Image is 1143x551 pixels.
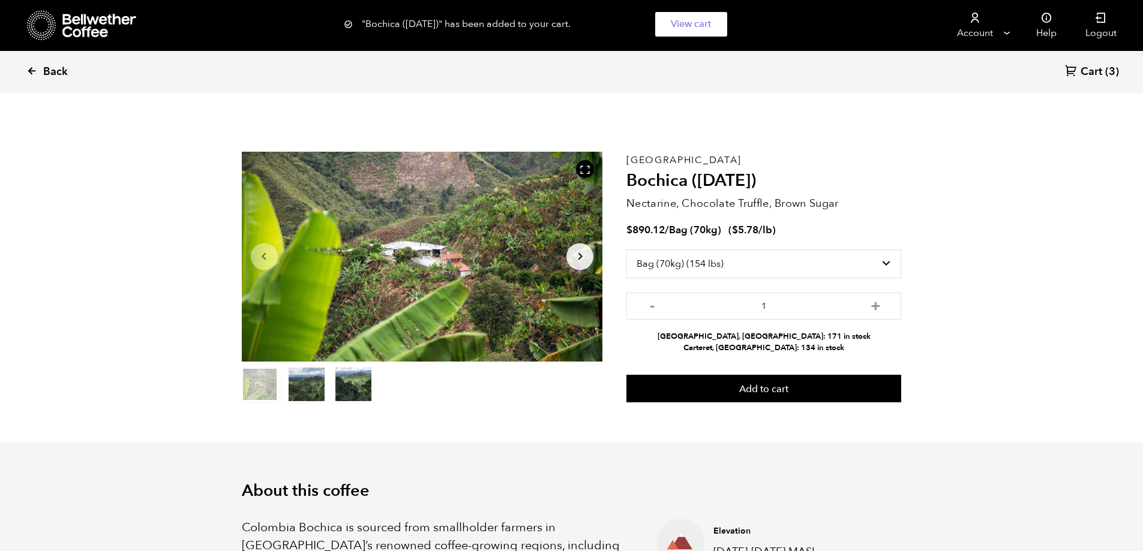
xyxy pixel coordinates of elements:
span: /lb [758,223,772,237]
span: $ [732,223,738,237]
h2: About this coffee [242,481,902,501]
span: $ [626,223,632,237]
span: ( ) [728,223,776,237]
li: Carteret, [GEOGRAPHIC_DATA]: 134 in stock [626,342,901,354]
span: / [665,223,669,237]
span: Bag (70kg) [669,223,721,237]
bdi: 890.12 [626,223,665,237]
h2: Bochica ([DATE]) [626,171,901,191]
li: [GEOGRAPHIC_DATA], [GEOGRAPHIC_DATA]: 171 in stock [626,331,901,342]
div: "Bochica ([DATE])" has been added to your cart. [344,12,800,37]
button: + [868,299,883,311]
p: Nectarine, Chocolate Truffle, Brown Sugar [626,195,901,212]
button: Add to cart [626,375,901,402]
button: - [644,299,659,311]
bdi: 5.78 [732,223,758,237]
span: Cart [1081,65,1102,79]
span: Back [43,65,68,79]
h4: Elevation [713,525,827,537]
span: (3) [1105,65,1119,79]
a: Cart (3) [1065,64,1119,80]
a: View cart [655,12,727,37]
